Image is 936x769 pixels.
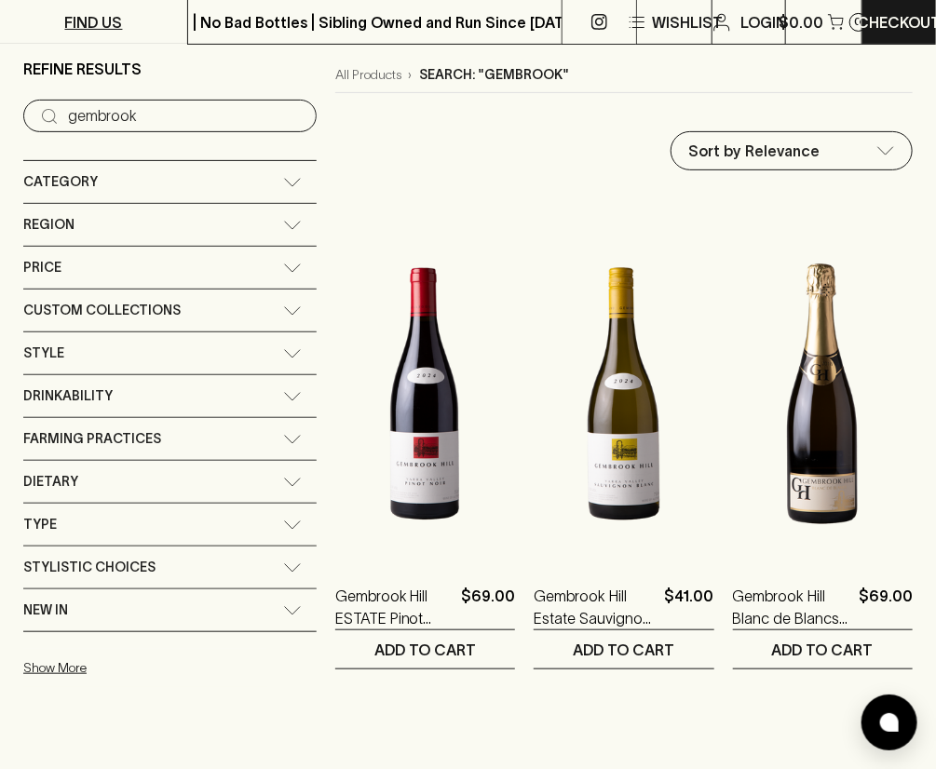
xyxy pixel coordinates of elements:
[573,639,674,661] p: ADD TO CART
[671,132,912,169] div: Sort by Relevance
[855,17,862,27] p: 0
[335,585,454,629] a: Gembrook Hill ESTATE Pinot Noir 2024
[23,649,267,687] button: Show More
[335,231,515,557] img: Gembrook Hill ESTATE Pinot Noir 2024
[23,58,142,80] p: Refine Results
[409,65,413,85] p: ›
[335,630,515,668] button: ADD TO CART
[23,213,75,236] span: Region
[23,170,98,194] span: Category
[733,585,851,629] a: Gembrook Hill Blanc de Blancs 2018
[859,585,913,629] p: $69.00
[23,332,317,374] div: Style
[740,11,787,34] p: Login
[374,639,476,661] p: ADD TO CART
[772,639,874,661] p: ADD TO CART
[23,470,78,493] span: Dietary
[733,231,913,557] img: Gembrook Hill Blanc de Blancs 2018
[23,342,64,365] span: Style
[534,630,713,668] button: ADD TO CART
[23,384,113,408] span: Drinkability
[688,140,820,162] p: Sort by Relevance
[23,256,61,279] span: Price
[65,11,123,34] p: FIND US
[652,11,723,34] p: Wishlist
[23,290,317,331] div: Custom Collections
[23,204,317,246] div: Region
[23,427,161,451] span: Farming Practices
[880,713,899,732] img: bubble-icon
[23,513,57,536] span: Type
[23,418,317,460] div: Farming Practices
[534,231,713,557] img: Gembrook Hill Estate Sauvignon Blanc 2024
[23,556,156,579] span: Stylistic Choices
[23,247,317,289] div: Price
[23,299,181,322] span: Custom Collections
[420,65,570,85] p: Search: "gembrook"
[335,65,401,85] a: All Products
[23,461,317,503] div: Dietary
[23,375,317,417] div: Drinkability
[780,11,824,34] p: $0.00
[23,546,317,588] div: Stylistic Choices
[68,101,302,131] input: Try “Pinot noir”
[23,504,317,546] div: Type
[733,630,913,668] button: ADD TO CART
[23,589,317,631] div: New In
[665,585,714,629] p: $41.00
[23,599,68,622] span: New In
[23,161,317,203] div: Category
[534,585,657,629] a: Gembrook Hill Estate Sauvignon Blanc 2024
[461,585,515,629] p: $69.00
